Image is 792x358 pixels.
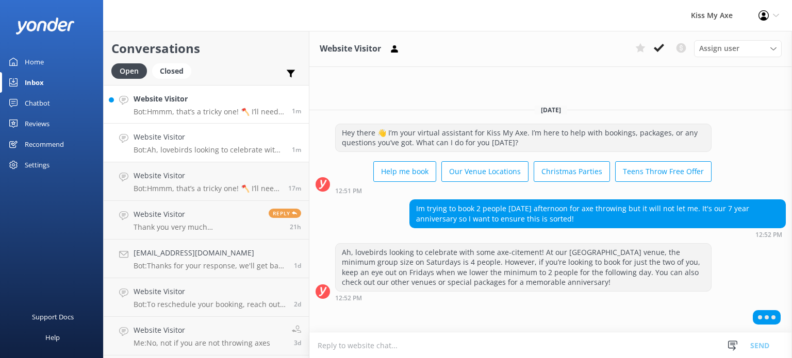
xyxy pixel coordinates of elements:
[134,286,286,297] h4: Website Visitor
[134,131,284,143] h4: Website Visitor
[152,63,191,79] div: Closed
[104,278,309,317] a: Website VisitorBot:To reschedule your booking, reach out to us as early as possible. You can give...
[441,161,529,182] button: Our Venue Locations
[294,338,301,347] span: Oct 10 2025 04:55pm (UTC +11:00) Australia/Sydney
[111,63,147,79] div: Open
[134,184,280,193] p: Bot: Hmmm, that’s a tricky one! 🪓 I’ll need to pass this on to the Customer Service Team — someon...
[134,261,286,270] p: Bot: Thanks for your response, we'll get back to you as soon as we can during opening hours.
[134,145,284,155] p: Bot: Ah, lovebirds looking to celebrate with some axe-citement! At our [GEOGRAPHIC_DATA] venue, t...
[104,124,309,162] a: Website VisitorBot:Ah, lovebirds looking to celebrate with some axe-citement! At our [GEOGRAPHIC_...
[534,161,610,182] button: Christmas Parties
[336,244,711,291] div: Ah, lovebirds looking to celebrate with some axe-citement! At our [GEOGRAPHIC_DATA] venue, the mi...
[615,161,712,182] button: Teens Throw Free Offer
[335,295,362,301] strong: 12:52 PM
[152,65,196,76] a: Closed
[111,65,152,76] a: Open
[15,18,75,35] img: yonder-white-logo.png
[269,209,301,218] span: Reply
[25,52,44,72] div: Home
[288,184,301,193] span: Oct 14 2025 12:36pm (UTC +11:00) Australia/Sydney
[134,338,270,348] p: Me: No, not if you are not throwing axes
[134,247,286,259] h4: [EMAIL_ADDRESS][DOMAIN_NAME]
[335,294,712,301] div: Oct 14 2025 12:52pm (UTC +11:00) Australia/Sydney
[336,124,711,151] div: Hey there 👋 I’m your virtual assistant for Kiss My Axe. I’m here to help with bookings, packages,...
[292,145,301,154] span: Oct 14 2025 12:52pm (UTC +11:00) Australia/Sydney
[409,231,786,238] div: Oct 14 2025 12:52pm (UTC +11:00) Australia/Sydney
[104,85,309,124] a: Website VisitorBot:Hmmm, that’s a tricky one! 🪓 I’ll need to pass this on to the Customer Service...
[104,201,309,240] a: Website VisitorThank you very much [PERSON_NAME]. I'll do the booking soonReply21h
[535,106,567,114] span: [DATE]
[290,223,301,231] span: Oct 13 2025 03:00pm (UTC +11:00) Australia/Sydney
[335,187,712,194] div: Oct 14 2025 12:51pm (UTC +11:00) Australia/Sydney
[134,107,284,116] p: Bot: Hmmm, that’s a tricky one! 🪓 I’ll need to pass this on to the Customer Service Team — someon...
[320,42,381,56] h3: Website Visitor
[755,232,782,238] strong: 12:52 PM
[134,300,286,309] p: Bot: To reschedule your booking, reach out to us as early as possible. You can give us a call at ...
[373,161,436,182] button: Help me book
[134,170,280,181] h4: Website Visitor
[134,325,270,336] h4: Website Visitor
[45,327,60,348] div: Help
[410,200,785,227] div: Im trying to book 2 people [DATE] afternoon for axe throwing but it will not let me. It's our 7 y...
[335,188,362,194] strong: 12:51 PM
[104,240,309,278] a: [EMAIL_ADDRESS][DOMAIN_NAME]Bot:Thanks for your response, we'll get back to you as soon as we can...
[134,93,284,105] h4: Website Visitor
[25,72,44,93] div: Inbox
[292,107,301,115] span: Oct 14 2025 12:52pm (UTC +11:00) Australia/Sydney
[104,317,309,355] a: Website VisitorMe:No, not if you are not throwing axes3d
[694,40,782,57] div: Assign User
[32,306,74,327] div: Support Docs
[134,223,261,232] p: Thank you very much [PERSON_NAME]. I'll do the booking soon
[134,209,261,220] h4: Website Visitor
[25,155,49,175] div: Settings
[25,113,49,134] div: Reviews
[25,93,50,113] div: Chatbot
[104,162,309,201] a: Website VisitorBot:Hmmm, that’s a tricky one! 🪓 I’ll need to pass this on to the Customer Service...
[699,43,739,54] span: Assign user
[294,300,301,309] span: Oct 11 2025 04:09pm (UTC +11:00) Australia/Sydney
[111,39,301,58] h2: Conversations
[25,134,64,155] div: Recommend
[294,261,301,270] span: Oct 13 2025 12:41pm (UTC +11:00) Australia/Sydney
